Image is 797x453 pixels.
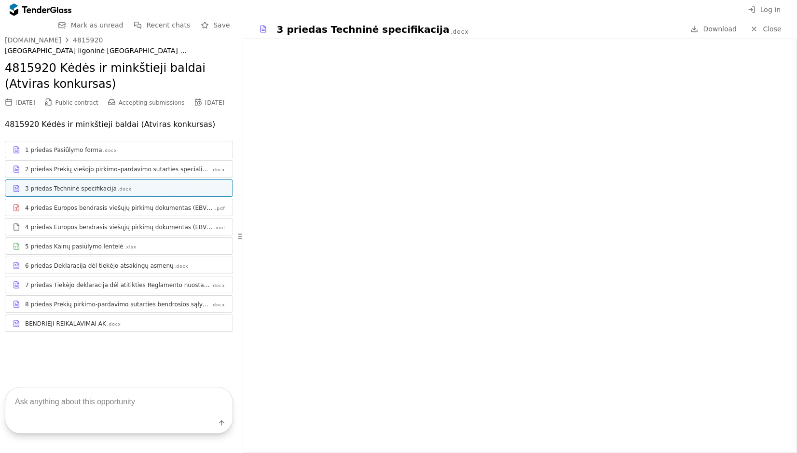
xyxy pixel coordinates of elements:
[25,320,106,328] div: BENDRIEJI REIKALAVIMAI AK
[107,321,121,328] div: .docx
[5,47,233,55] div: [GEOGRAPHIC_DATA] ligoninė [GEOGRAPHIC_DATA] ([GEOGRAPHIC_DATA])
[146,21,190,29] span: Recent chats
[5,36,103,44] a: [DOMAIN_NAME]4815920
[5,179,233,197] a: 3 priedas Techninė specifikacija.docx
[25,243,124,250] div: 5 priedas Kainų pasiūlymo lentelė
[103,148,117,154] div: .docx
[745,4,783,16] button: Log in
[71,21,124,29] span: Mark as unread
[450,28,468,36] div: .docx
[211,283,225,289] div: .docx
[25,262,174,270] div: 6 priedas Deklaracija dėl tiekėjo atsakingų asmenų
[175,263,189,270] div: .docx
[25,146,102,154] div: 1 priedas Pasiūlymo forma
[214,225,225,231] div: .xml
[119,99,185,106] span: Accepting submissions
[25,185,117,192] div: 3 priedas Techninė specifikacija
[5,60,233,93] h2: 4815920 Kėdės ir minkštieji baldai (Atviras konkursas)
[5,37,61,43] div: [DOMAIN_NAME]
[5,118,233,131] p: 4815920 Kėdės ir minkštieji baldai (Atviras konkursas)
[131,19,193,31] button: Recent chats
[5,199,233,216] a: 4 priedas Europos bendrasis viešųjų pirkimų dokumentas (EBVPD).pdf
[25,301,210,308] div: 8 priedas Prekių pirkimo-pardavimo sutarties bendrosios sąlygos
[118,186,132,192] div: .docx
[73,37,103,43] div: 4815920
[25,165,210,173] div: 2 priedas Prekių viešojo pirkimo–pardavimo sutarties specialiosios sąlygos
[25,223,213,231] div: 4 priedas Europos bendrasis viešųjų pirkimų dokumentas (EBVPD)
[744,23,787,35] a: Close
[763,25,781,33] span: Close
[5,295,233,313] a: 8 priedas Prekių pirkimo-pardavimo sutarties bendrosios sąlygos.docx
[205,99,225,106] div: [DATE]
[5,218,233,235] a: 4 priedas Europos bendrasis viešųjų pirkimų dokumentas (EBVPD).xml
[198,19,233,31] button: Save
[124,244,137,250] div: .xlsx
[211,302,225,308] div: .docx
[5,237,233,255] a: 5 priedas Kainų pasiūlymo lentelė.xlsx
[5,315,233,332] a: BENDRIEJI REIKALAVIMAI AK.docx
[703,25,737,33] span: Download
[5,276,233,293] a: 7 priedas Tiekėjo deklaracija dėl atitikties Reglamento nuostatoms.docx
[15,99,35,106] div: [DATE]
[215,206,225,212] div: .pdf
[760,6,781,14] span: Log in
[55,99,98,106] span: Public contract
[687,23,740,35] a: Download
[5,160,233,178] a: 2 priedas Prekių viešojo pirkimo–pardavimo sutarties specialiosios sąlygos.docx
[211,167,225,173] div: .docx
[5,257,233,274] a: 6 priedas Deklaracija dėl tiekėjo atsakingų asmenų.docx
[277,23,450,36] div: 3 priedas Techninė specifikacija
[213,21,230,29] span: Save
[55,19,126,31] button: Mark as unread
[25,204,214,212] div: 4 priedas Europos bendrasis viešųjų pirkimų dokumentas (EBVPD)
[5,141,233,158] a: 1 priedas Pasiūlymo forma.docx
[25,281,210,289] div: 7 priedas Tiekėjo deklaracija dėl atitikties Reglamento nuostatoms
